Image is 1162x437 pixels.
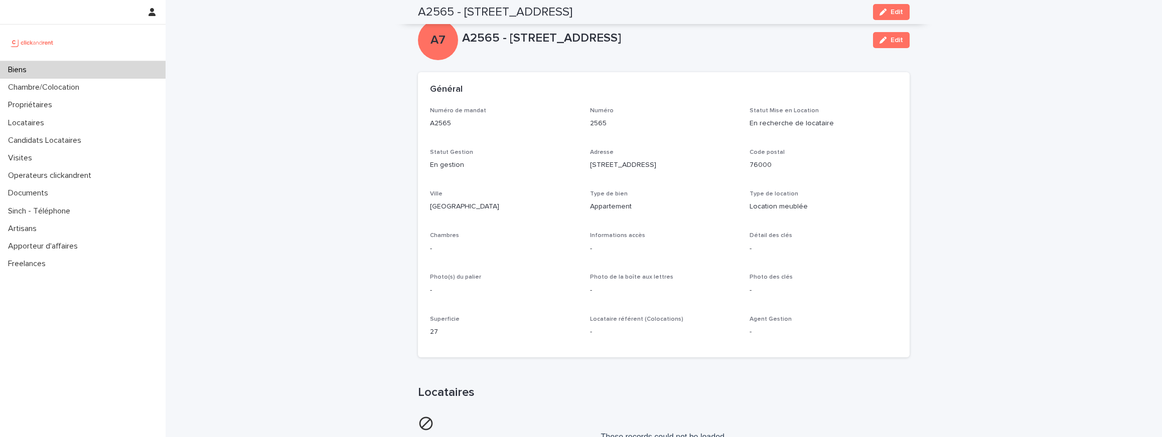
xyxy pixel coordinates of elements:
[750,149,785,155] span: Code postal
[430,327,578,337] p: 27
[750,327,898,337] p: -
[590,244,738,254] p: -
[590,149,614,155] span: Adresse
[590,191,628,197] span: Type de bien
[418,415,434,431] img: cancel-2
[750,233,792,239] span: Détail des clés
[750,160,898,170] p: 76000
[4,259,54,269] p: Freelances
[4,65,35,75] p: Biens
[430,274,481,280] span: Photo(s) du palier
[590,160,738,170] p: [STREET_ADDRESS]
[418,385,910,400] h1: Locataires
[750,274,793,280] span: Photo des clés
[4,206,78,216] p: Sinch - Téléphone
[430,201,578,212] p: [GEOGRAPHIC_DATA]
[418,5,572,20] h2: A2565 - [STREET_ADDRESS]
[4,118,52,128] p: Locataires
[430,160,578,170] p: En gestion
[590,108,614,114] span: Numéro
[430,149,473,155] span: Statut Gestion
[430,118,578,129] p: A2565
[430,316,460,322] span: Superficie
[430,233,459,239] span: Chambres
[4,136,89,145] p: Candidats Locataires
[750,108,819,114] span: Statut Mise en Location
[750,316,792,322] span: Agent Gestion
[891,37,903,44] span: Edit
[4,83,87,92] p: Chambre/Colocation
[750,118,898,129] p: En recherche de locataire
[4,100,60,110] p: Propriétaires
[430,191,443,197] span: Ville
[8,33,57,53] img: UCB0brd3T0yccxBKYDjQ
[4,224,45,234] p: Artisans
[4,153,40,163] p: Visites
[590,233,645,239] span: Informations accès
[430,285,578,296] p: -
[873,4,910,20] button: Edit
[4,171,99,180] p: Operateurs clickandrent
[430,244,578,254] p: -
[590,327,738,337] p: -
[462,31,865,46] p: A2565 - [STREET_ADDRESS]
[430,108,486,114] span: Numéro de mandat
[590,274,673,280] span: Photo de la boîte aux lettres
[750,285,898,296] p: -
[430,84,463,95] h2: Général
[4,188,56,198] p: Documents
[750,244,898,254] p: -
[590,316,683,322] span: Locataire référent (Colocations)
[4,242,86,251] p: Apporteur d'affaires
[873,32,910,48] button: Edit
[891,9,903,16] span: Edit
[590,201,738,212] p: Appartement
[590,285,738,296] p: -
[590,118,738,129] p: 2565
[750,191,798,197] span: Type de location
[750,201,898,212] p: Location meublée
